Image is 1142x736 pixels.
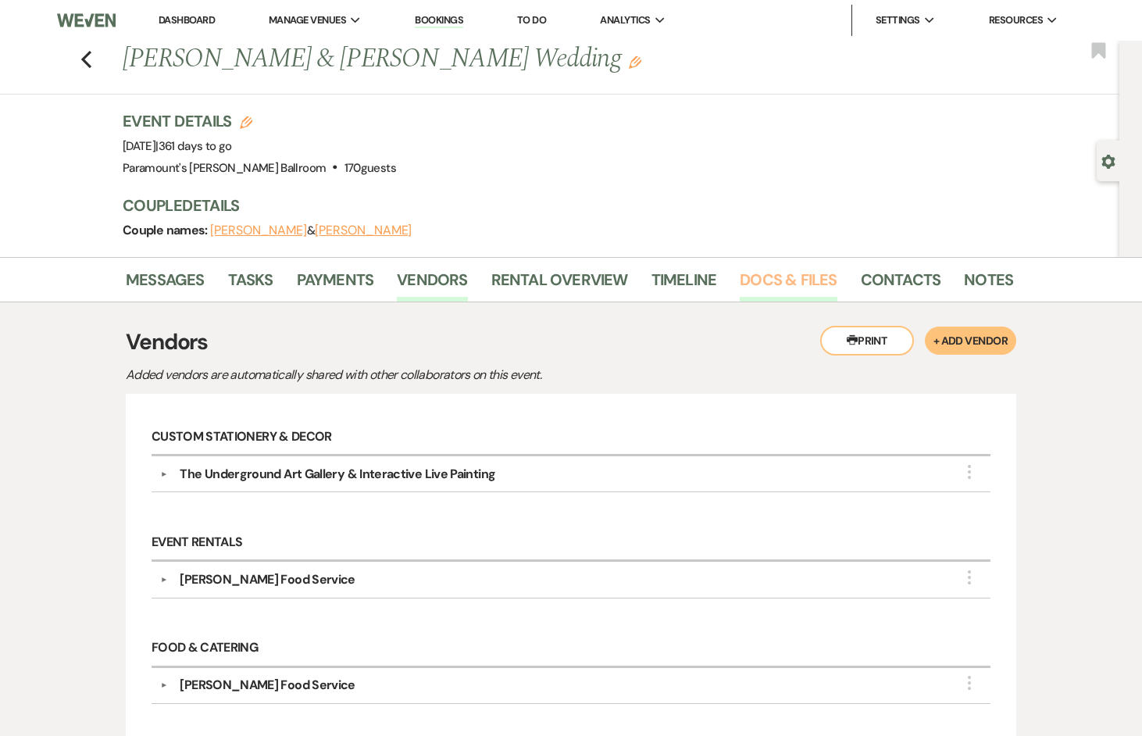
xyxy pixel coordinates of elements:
a: Timeline [651,267,717,302]
span: Analytics [600,13,650,28]
a: Payments [297,267,374,302]
h3: Event Details [123,110,396,132]
button: [PERSON_NAME] [210,224,307,237]
span: Manage Venues [269,13,346,28]
button: ▼ [154,470,173,478]
button: + Add Vendor [925,327,1016,355]
button: Edit [629,55,641,69]
span: Settings [876,13,920,28]
a: Notes [964,267,1013,302]
a: Vendors [397,267,467,302]
img: Weven Logo [57,4,116,37]
p: Added vendors are automatically shared with other collaborators on this event. [126,365,673,385]
span: Paramount's [PERSON_NAME] Ballroom [123,160,326,176]
h6: Custom Stationery & Decor [152,420,990,456]
span: 170 guests [344,160,396,176]
h6: Food & Catering [152,631,990,668]
a: Tasks [228,267,273,302]
div: [PERSON_NAME] Food Service [180,676,355,695]
button: ▼ [154,576,173,584]
span: Couple names: [123,222,210,238]
a: Docs & Files [740,267,837,302]
h3: Couple Details [123,195,997,216]
a: Messages [126,267,205,302]
h1: [PERSON_NAME] & [PERSON_NAME] Wedding [123,41,823,78]
span: | [155,138,231,154]
h3: Vendors [126,326,1016,359]
a: Contacts [861,267,941,302]
div: The Underground Art Gallery & Interactive Live Painting [180,465,495,484]
button: ▼ [154,681,173,689]
span: [DATE] [123,138,232,154]
button: Print [820,326,914,355]
span: Resources [989,13,1043,28]
span: 361 days to go [159,138,232,154]
h6: Event Rentals [152,525,990,562]
a: Dashboard [159,13,215,27]
a: Rental Overview [491,267,628,302]
button: [PERSON_NAME] [315,224,412,237]
a: Bookings [415,13,463,28]
span: & [210,223,412,238]
button: Open lead details [1101,153,1115,168]
a: To Do [517,13,546,27]
div: [PERSON_NAME] Food Service [180,570,355,589]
